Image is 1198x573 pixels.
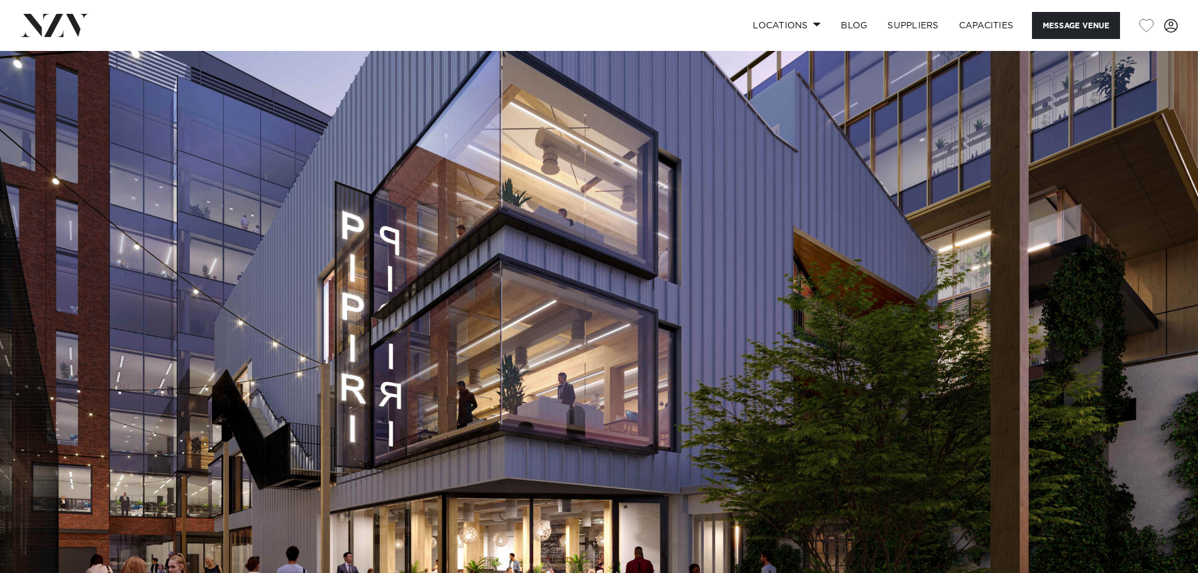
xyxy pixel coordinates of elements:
[743,12,831,39] a: Locations
[20,14,89,36] img: nzv-logo.png
[831,12,877,39] a: BLOG
[1032,12,1120,39] button: Message Venue
[877,12,948,39] a: SUPPLIERS
[949,12,1024,39] a: Capacities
